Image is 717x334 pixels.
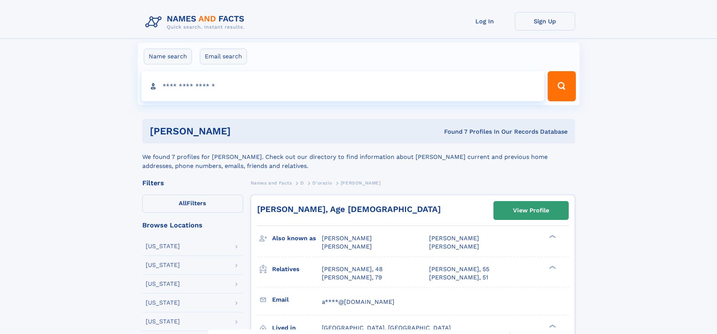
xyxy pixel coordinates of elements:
[150,127,338,136] h1: [PERSON_NAME]
[146,243,180,249] div: [US_STATE]
[142,12,251,32] img: Logo Names and Facts
[337,128,568,136] div: Found 7 Profiles In Our Records Database
[494,201,568,220] a: View Profile
[142,143,575,171] div: We found 7 profiles for [PERSON_NAME]. Check out our directory to find information about [PERSON_...
[548,71,575,101] button: Search Button
[142,222,243,229] div: Browse Locations
[513,202,549,219] div: View Profile
[322,265,383,273] a: [PERSON_NAME], 48
[272,293,322,306] h3: Email
[515,12,575,31] a: Sign Up
[429,235,479,242] span: [PERSON_NAME]
[146,262,180,268] div: [US_STATE]
[429,243,479,250] span: [PERSON_NAME]
[251,178,292,188] a: Names and Facts
[142,71,545,101] input: search input
[200,49,247,64] label: Email search
[179,200,187,207] span: All
[272,263,322,276] h3: Relatives
[144,49,192,64] label: Name search
[312,180,332,186] span: D'orazio
[322,243,372,250] span: [PERSON_NAME]
[272,232,322,245] h3: Also known as
[142,180,243,186] div: Filters
[547,234,556,239] div: ❯
[257,204,441,214] a: [PERSON_NAME], Age [DEMOGRAPHIC_DATA]
[341,180,381,186] span: [PERSON_NAME]
[146,319,180,325] div: [US_STATE]
[146,300,180,306] div: [US_STATE]
[455,12,515,31] a: Log In
[142,195,243,213] label: Filters
[547,265,556,270] div: ❯
[322,324,451,331] span: [GEOGRAPHIC_DATA], [GEOGRAPHIC_DATA]
[429,265,489,273] a: [PERSON_NAME], 55
[429,273,488,282] a: [PERSON_NAME], 51
[322,273,382,282] a: [PERSON_NAME], 79
[300,178,304,188] a: D
[300,180,304,186] span: D
[322,235,372,242] span: [PERSON_NAME]
[312,178,332,188] a: D'orazio
[547,323,556,328] div: ❯
[146,281,180,287] div: [US_STATE]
